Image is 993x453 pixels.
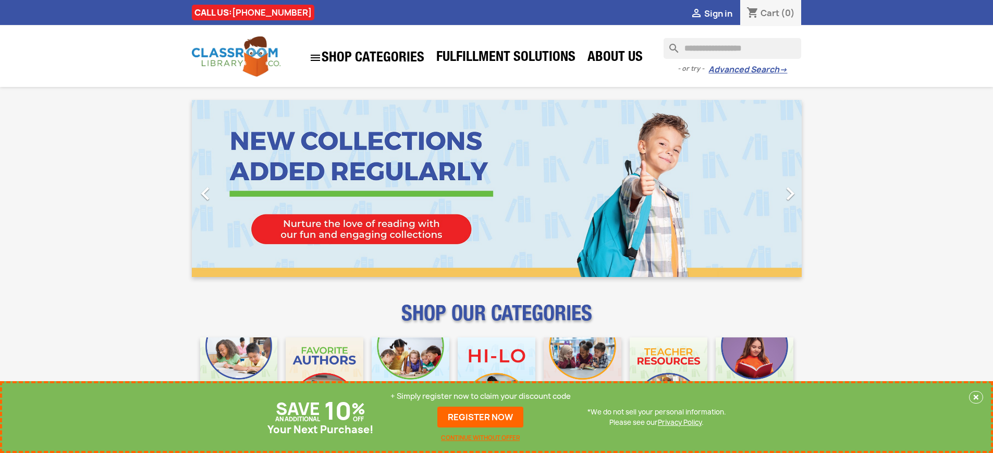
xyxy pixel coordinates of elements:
div: CALL US: [192,5,314,20]
p: SHOP OUR CATEGORIES [192,310,802,329]
a: [PHONE_NUMBER] [232,7,312,18]
a: About Us [582,48,648,69]
span: Cart [761,7,779,19]
span: - or try - [678,64,708,74]
span: Sign in [704,8,732,19]
input: Search [664,38,801,59]
a: Advanced Search→ [708,65,787,75]
a: SHOP CATEGORIES [304,46,430,69]
i:  [777,181,803,207]
img: CLC_Phonics_And_Decodables_Mobile.jpg [372,337,449,415]
i: shopping_cart [746,7,759,20]
img: CLC_Favorite_Authors_Mobile.jpg [286,337,363,415]
i:  [309,52,322,64]
i:  [690,8,703,20]
span: (0) [781,7,795,19]
a: Next [710,100,802,277]
img: CLC_Teacher_Resources_Mobile.jpg [630,337,707,415]
img: CLC_HiLo_Mobile.jpg [458,337,535,415]
img: Classroom Library Company [192,36,280,77]
i: search [664,38,676,51]
ul: Carousel container [192,100,802,277]
span: → [779,65,787,75]
img: CLC_Bulk_Mobile.jpg [200,337,278,415]
a: Previous [192,100,284,277]
img: CLC_Dyslexia_Mobile.jpg [716,337,793,415]
a:  Sign in [690,8,732,19]
img: CLC_Fiction_Nonfiction_Mobile.jpg [544,337,621,415]
a: Fulfillment Solutions [431,48,581,69]
i:  [192,181,218,207]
